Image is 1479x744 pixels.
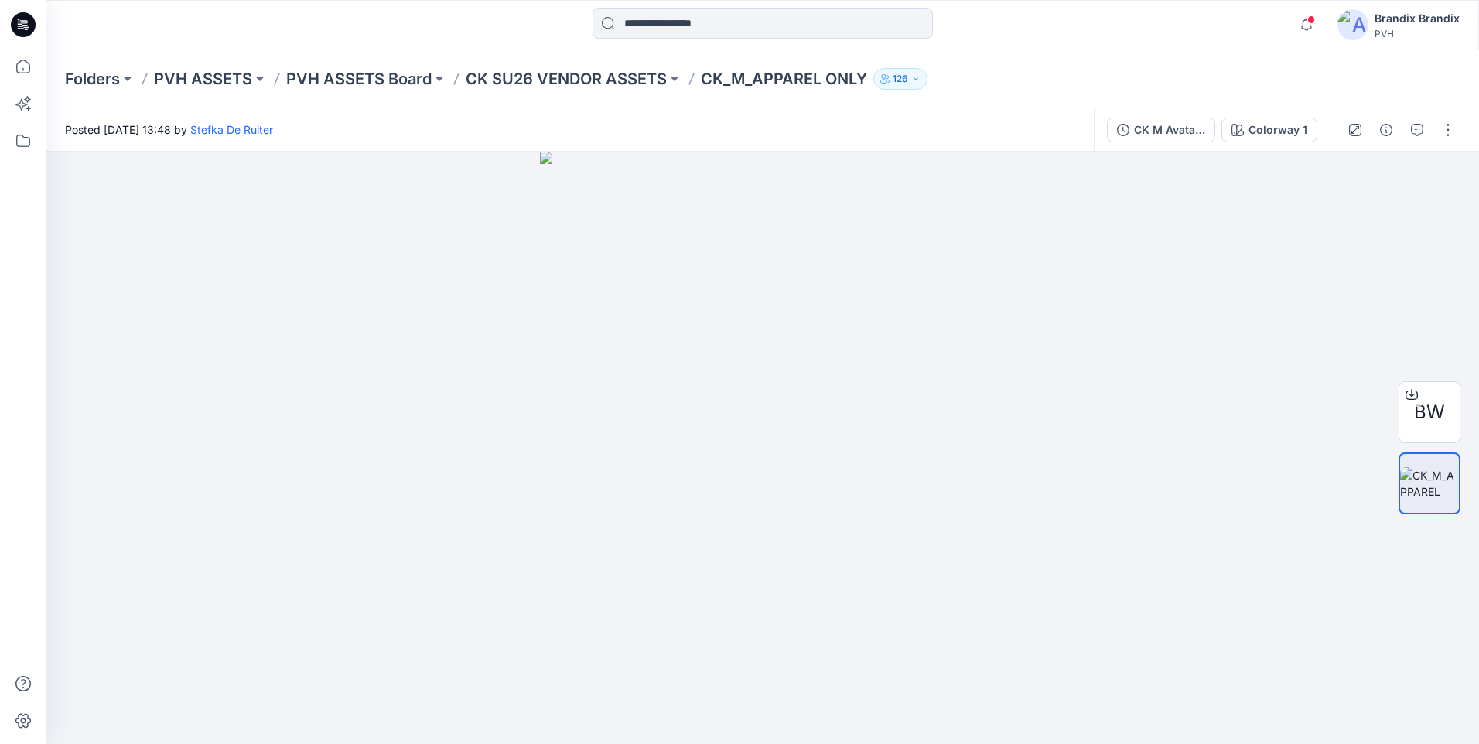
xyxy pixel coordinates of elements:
div: Brandix Brandix [1375,9,1460,28]
p: CK_M_APPAREL ONLY [701,68,867,90]
a: PVH ASSETS [154,68,252,90]
img: CK_M_APPAREL [1400,467,1459,500]
a: PVH ASSETS Board [286,68,432,90]
div: PVH [1375,28,1460,39]
span: BW [1414,398,1445,426]
button: Details [1374,118,1399,142]
a: CK SU26 VENDOR ASSETS [466,68,667,90]
button: CK M Avatar TBD [1107,118,1215,142]
p: 126 [893,70,908,87]
img: avatar [1337,9,1368,40]
button: Colorway 1 [1221,118,1317,142]
div: Colorway 1 [1248,121,1307,138]
a: Folders [65,68,120,90]
a: Stefka De Ruiter [190,123,273,136]
span: Posted [DATE] 13:48 by [65,121,273,138]
button: 126 [873,68,927,90]
div: CK M Avatar TBD [1134,121,1205,138]
img: eyJhbGciOiJIUzI1NiIsImtpZCI6IjAiLCJzbHQiOiJzZXMiLCJ0eXAiOiJKV1QifQ.eyJkYXRhIjp7InR5cGUiOiJzdG9yYW... [540,152,986,744]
